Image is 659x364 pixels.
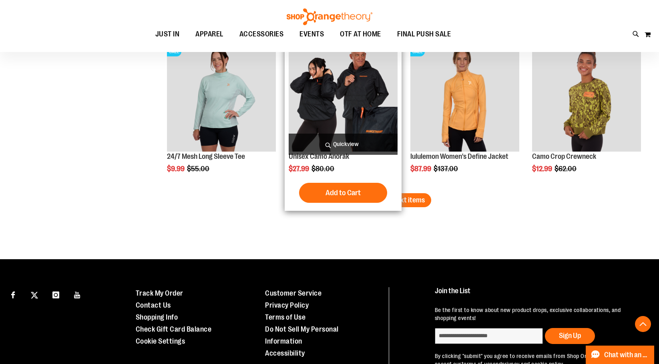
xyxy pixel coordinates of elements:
a: Quickview [289,134,398,155]
img: Product image for Unisex Camo Anorak [289,43,398,152]
div: product [285,39,402,211]
img: Product image for Camo Crop Crewneck [532,43,641,152]
span: $27.99 [289,165,310,173]
button: Back To Top [635,316,651,332]
span: APPAREL [195,25,223,43]
span: EVENTS [299,25,324,43]
span: Sign Up [559,332,581,340]
span: JUST IN [155,25,180,43]
span: $9.99 [167,165,186,173]
p: Be the first to know about new product drops, exclusive collaborations, and shopping events! [435,306,643,322]
span: $137.00 [434,165,459,173]
div: product [528,39,645,193]
a: Terms of Use [265,313,305,321]
a: Customer Service [265,289,321,297]
span: ACCESSORIES [239,25,284,43]
a: Product image for Camo Crop Crewneck [532,43,641,153]
a: Contact Us [136,301,171,309]
span: $62.00 [555,165,578,173]
a: 24/7 Mesh Long Sleeve Tee [167,152,245,160]
a: Visit our Facebook page [6,287,20,301]
a: Unisex Camo Anorak [289,152,349,160]
a: Product image for Unisex Camo Anorak [289,43,398,153]
a: Track My Order [136,289,183,297]
a: lululemon Women's Define Jacket [410,152,508,160]
a: Visit our X page [28,287,42,301]
span: $55.00 [187,165,211,173]
span: $87.99 [410,165,432,173]
a: 24/7 Mesh Long Sleeve TeeSALE [167,43,276,153]
button: Chat with an Expert [586,346,655,364]
h4: Join the List [435,287,643,302]
div: product [406,39,523,193]
a: Product image for lululemon Define JacketSALE [410,43,519,153]
span: $12.99 [532,165,553,173]
div: product [163,39,280,193]
img: Shop Orangetheory [285,8,374,25]
a: Camo Crop Crewneck [532,152,596,160]
a: Check Gift Card Balance [136,325,212,333]
button: Sign Up [545,328,595,344]
span: FINAL PUSH SALE [397,25,451,43]
span: Chat with an Expert [604,351,649,359]
button: Add to Cart [299,183,387,203]
a: Visit our Instagram page [49,287,63,301]
a: Shopping Info [136,313,178,321]
button: Load next items [372,193,431,207]
input: enter email [435,328,543,344]
a: Accessibility [265,349,305,357]
a: Privacy Policy [265,301,309,309]
span: OTF AT HOME [340,25,381,43]
img: 24/7 Mesh Long Sleeve Tee [167,43,276,152]
a: Do Not Sell My Personal Information [265,325,339,345]
img: Twitter [31,292,38,299]
span: Load next items [378,196,425,204]
a: Visit our Youtube page [70,287,84,301]
img: Product image for lululemon Define Jacket [410,43,519,152]
span: Add to Cart [325,188,361,197]
a: Cookie Settings [136,337,185,345]
span: $80.00 [311,165,336,173]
